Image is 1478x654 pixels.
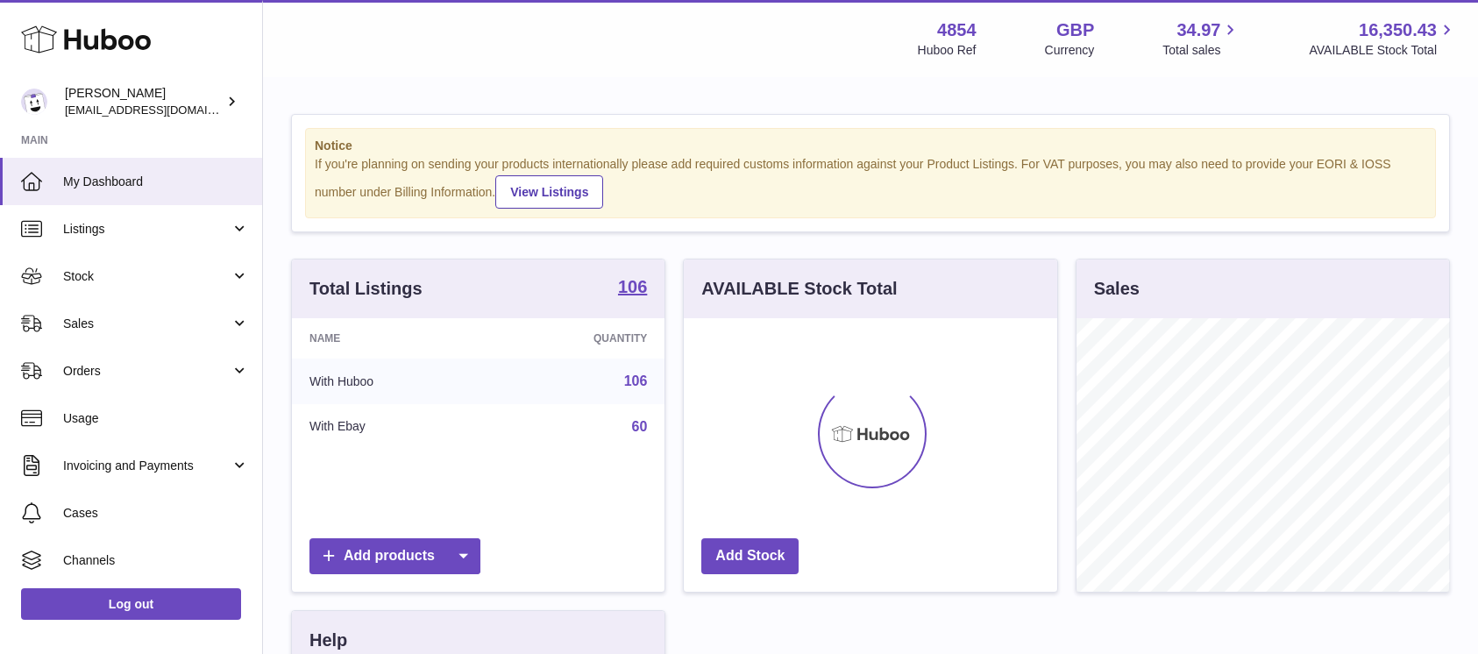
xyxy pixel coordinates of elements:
[309,629,347,652] h3: Help
[1045,42,1095,59] div: Currency
[918,42,977,59] div: Huboo Ref
[292,404,488,450] td: With Ebay
[21,588,241,620] a: Log out
[63,221,231,238] span: Listings
[1056,18,1094,42] strong: GBP
[1176,18,1220,42] span: 34.97
[63,505,249,522] span: Cases
[1162,18,1240,59] a: 34.97 Total sales
[1309,42,1457,59] span: AVAILABLE Stock Total
[632,419,648,434] a: 60
[63,410,249,427] span: Usage
[315,138,1426,154] strong: Notice
[309,538,480,574] a: Add products
[618,278,647,299] a: 106
[495,175,603,209] a: View Listings
[618,278,647,295] strong: 106
[1094,277,1140,301] h3: Sales
[21,89,47,115] img: jimleo21@yahoo.gr
[292,318,488,359] th: Name
[63,268,231,285] span: Stock
[624,373,648,388] a: 106
[63,363,231,380] span: Orders
[309,277,423,301] h3: Total Listings
[63,316,231,332] span: Sales
[937,18,977,42] strong: 4854
[701,538,799,574] a: Add Stock
[315,156,1426,209] div: If you're planning on sending your products internationally please add required customs informati...
[63,552,249,569] span: Channels
[65,85,223,118] div: [PERSON_NAME]
[1162,42,1240,59] span: Total sales
[1359,18,1437,42] span: 16,350.43
[701,277,897,301] h3: AVAILABLE Stock Total
[63,174,249,190] span: My Dashboard
[63,458,231,474] span: Invoicing and Payments
[1309,18,1457,59] a: 16,350.43 AVAILABLE Stock Total
[488,318,664,359] th: Quantity
[292,359,488,404] td: With Huboo
[65,103,258,117] span: [EMAIL_ADDRESS][DOMAIN_NAME]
